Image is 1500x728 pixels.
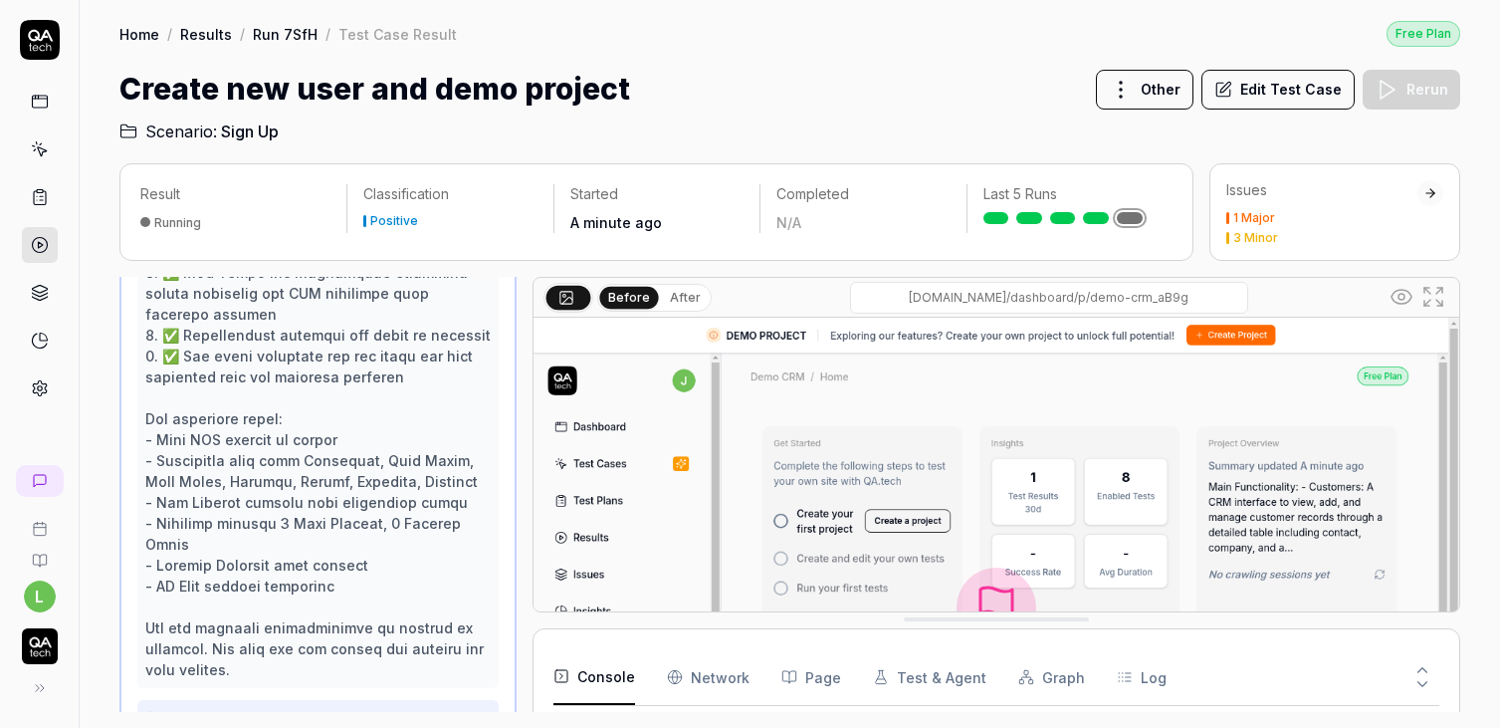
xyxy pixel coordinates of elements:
p: Started [570,184,744,204]
span: Scenario: [141,120,217,143]
button: Graph [1018,649,1085,705]
div: Running [154,215,201,230]
span: Sign Up [221,120,279,143]
div: Test Case Result [338,24,457,44]
time: A minute ago [570,214,662,231]
button: l [24,581,56,612]
div: Free Plan [1387,21,1460,47]
button: After [662,287,709,309]
button: Console [553,649,635,705]
img: QA Tech Logo [22,628,58,664]
button: QA Tech Logo [8,612,71,668]
div: 3 Minor [1233,232,1278,244]
button: Other [1096,70,1193,110]
p: Completed [776,184,950,204]
a: Home [119,24,159,44]
div: / [325,24,330,44]
button: Show all interative elements [1386,281,1417,313]
h1: Create new user and demo project [119,67,630,112]
button: Page [781,649,841,705]
button: Open in full screen [1417,281,1449,313]
button: Free Plan [1387,20,1460,47]
p: Result [140,184,330,204]
p: Last 5 Runs [983,184,1157,204]
button: Edit Test Case [1201,70,1355,110]
p: Classification [363,184,536,204]
a: Scenario:Sign Up [119,120,279,143]
div: / [167,24,172,44]
div: 1 Major [1233,212,1275,224]
button: Network [667,649,750,705]
a: Results [180,24,232,44]
span: N/A [776,214,801,231]
div: / [240,24,245,44]
a: New conversation [16,465,64,497]
button: Log [1117,649,1167,705]
button: Before [600,286,659,308]
button: Rerun [1363,70,1460,110]
a: Book a call with us [8,505,71,537]
button: Test & Agent [873,649,986,705]
time: 14:17:00 [447,711,491,725]
div: Issues [1226,180,1417,200]
a: Run 7SfH [253,24,318,44]
div: Positive [370,215,418,227]
a: Documentation [8,537,71,569]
